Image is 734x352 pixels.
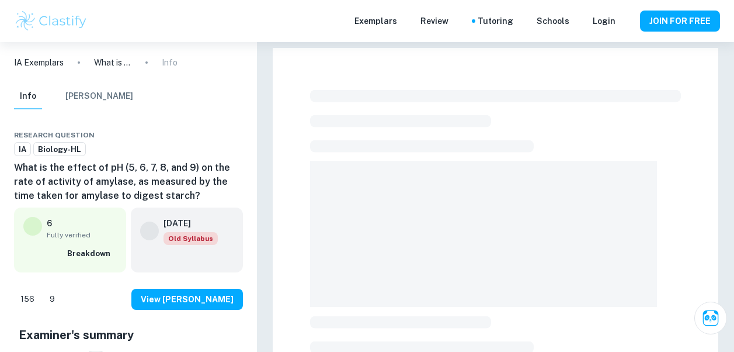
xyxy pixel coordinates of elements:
div: Starting from the May 2025 session, the Biology IA requirements have changed. It's OK to refer to... [164,232,218,245]
span: Fully verified [47,230,117,240]
p: 6 [47,217,52,230]
button: JOIN FOR FREE [640,11,720,32]
button: View [PERSON_NAME] [131,289,243,310]
button: Ask Clai [694,302,727,334]
span: Biology-HL [34,144,85,156]
span: 156 [14,294,41,305]
div: Bookmark [222,128,231,142]
a: IA Exemplars [14,56,64,69]
p: Exemplars [354,15,397,27]
button: Breakdown [64,245,117,263]
div: Like [14,290,41,309]
a: Biology-HL [33,142,86,157]
a: Login [593,15,615,27]
a: Tutoring [478,15,513,27]
h6: What is the effect of pH (5, 6, 7, 8, and 9) on the rate of activity of amylase, as measured by t... [14,161,243,203]
button: [PERSON_NAME] [65,84,133,109]
h6: [DATE] [164,217,208,230]
img: Clastify logo [14,9,88,33]
a: Schools [537,15,569,27]
button: Info [14,84,42,109]
div: Dislike [43,290,61,309]
span: Research question [14,130,95,140]
span: 9 [43,294,61,305]
div: Download [210,128,220,142]
div: Share [199,128,208,142]
span: Old Syllabus [164,232,218,245]
p: Review [420,15,448,27]
h5: Examiner's summary [19,326,238,344]
button: Help and Feedback [625,18,631,24]
span: IA [15,144,30,156]
p: What is the effect of pH (5, 6, 7, 8, and 9) on the rate of activity of amylase, as measured by t... [94,56,131,69]
p: Info [162,56,178,69]
div: Report issue [234,128,243,142]
a: IA [14,142,31,157]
